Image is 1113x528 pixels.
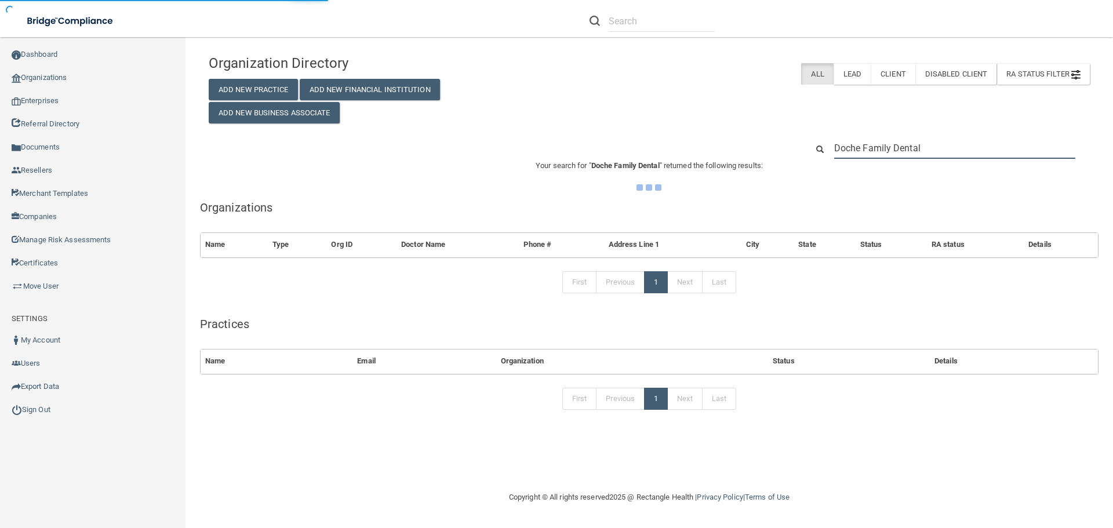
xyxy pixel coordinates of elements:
button: Add New Financial Institution [300,79,440,100]
button: Add New Business Associate [209,102,340,123]
button: Add New Practice [209,79,298,100]
th: Details [1024,233,1098,257]
input: Search [834,137,1075,159]
a: Next [667,271,702,293]
span: RA Status Filter [1006,70,1081,78]
th: Organization [496,349,768,373]
h4: Organization Directory [209,56,491,71]
img: icon-export.b9366987.png [12,382,21,391]
img: ic-search.3b580494.png [590,16,600,26]
th: Doctor Name [397,233,519,257]
th: Type [268,233,327,257]
label: All [801,63,833,85]
img: icon-documents.8dae5593.png [12,143,21,152]
div: Copyright © All rights reserved 2025 @ Rectangle Health | | [438,479,861,516]
th: Address Line 1 [604,233,741,257]
label: Disabled Client [915,63,997,85]
th: Name [201,233,268,257]
a: Previous [596,388,645,410]
img: icon-users.e205127d.png [12,359,21,368]
img: organization-icon.f8decf85.png [12,74,21,83]
th: State [794,233,856,257]
img: enterprise.0d942306.png [12,97,21,105]
span: Doche Family Dental [591,161,660,170]
th: Org ID [326,233,397,257]
label: SETTINGS [12,312,48,326]
th: Details [930,349,1098,373]
img: ic_user_dark.df1a06c3.png [12,336,21,345]
th: Name [201,349,352,373]
img: bridge_compliance_login_screen.278c3ca4.svg [17,9,124,33]
img: icon-filter@2x.21656d0b.png [1071,70,1081,79]
th: Status [856,233,927,257]
a: Previous [596,271,645,293]
th: Status [768,349,930,373]
img: briefcase.64adab9b.png [12,281,23,292]
h5: Organizations [200,201,1099,214]
a: First [562,388,597,410]
h5: Practices [200,318,1099,330]
a: Last [702,271,736,293]
img: ic_power_dark.7ecde6b1.png [12,405,22,415]
a: Last [702,388,736,410]
th: Phone # [519,233,603,257]
img: ic_dashboard_dark.d01f4a41.png [12,50,21,60]
a: First [562,271,597,293]
th: City [741,233,794,257]
p: Your search for " " returned the following results: [200,159,1099,173]
th: RA status [927,233,1024,257]
th: Email [352,349,496,373]
a: 1 [644,271,668,293]
label: Client [871,63,915,85]
img: ajax-loader.4d491dd7.gif [636,184,661,191]
a: 1 [644,388,668,410]
label: Lead [834,63,871,85]
a: Privacy Policy [697,493,743,501]
input: Search [609,10,715,32]
a: Terms of Use [745,493,790,501]
a: Next [667,388,702,410]
img: ic_reseller.de258add.png [12,166,21,175]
